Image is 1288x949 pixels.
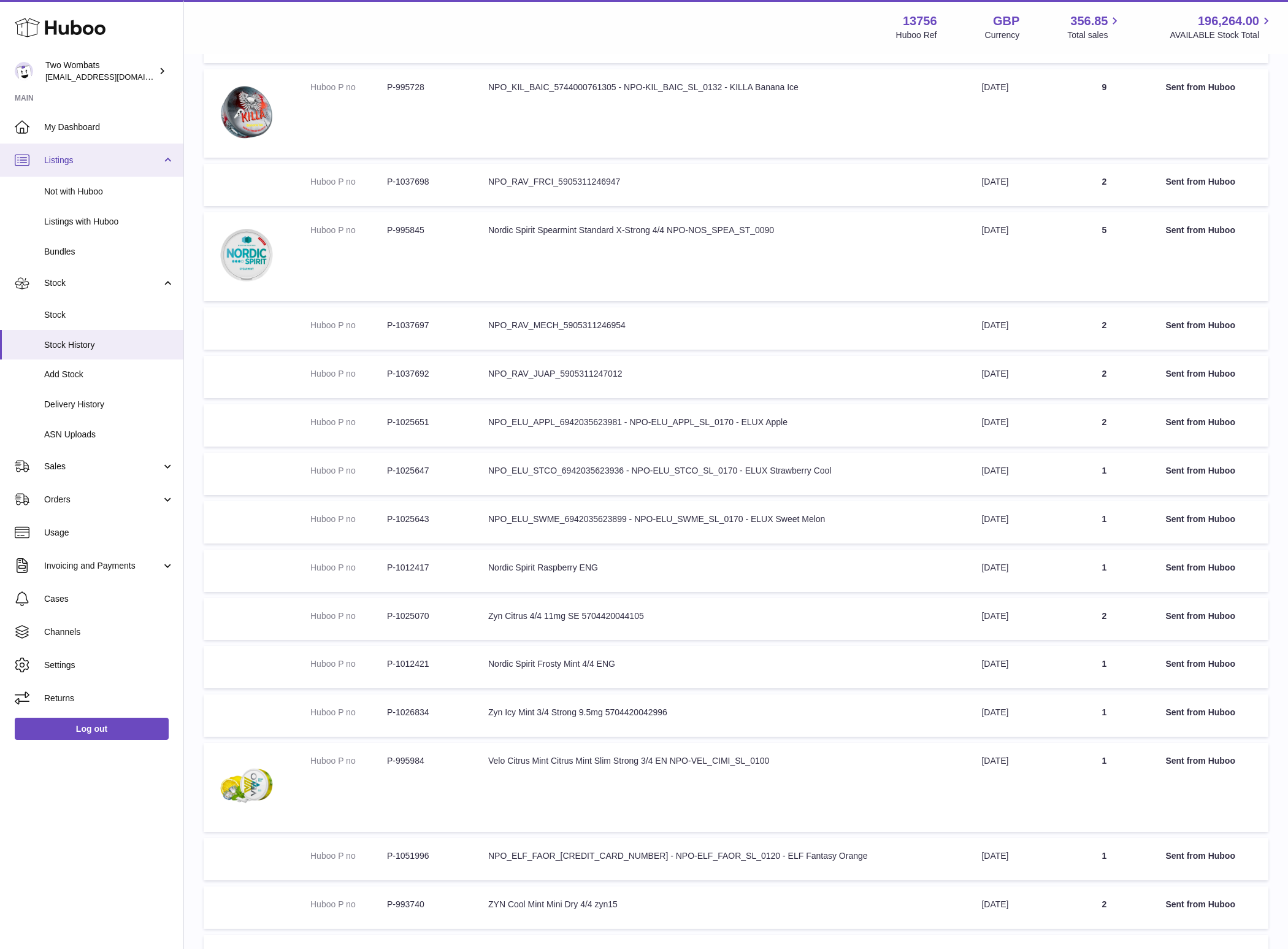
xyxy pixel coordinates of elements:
[1165,659,1235,669] strong: Sent from Huboo
[310,225,387,236] dt: Huboo P no
[387,658,464,670] dd: P-1012421
[476,453,969,495] td: NPO_ELU_STCO_6942035623936 - NPO-ELU_STCO_SL_0170 - ELUX Strawberry Cool
[1055,69,1153,158] td: 9
[1055,453,1153,495] td: 1
[44,626,174,638] span: Channels
[45,60,156,83] div: Two Wombats
[1165,417,1235,427] strong: Sent from Huboo
[476,69,969,158] td: NPO_KIL_BAIC_5744000761305 - NPO-KIL_BAIC_SL_0132 - KILLA Banana Ice
[476,164,969,206] td: NPO_RAV_FRCI_5905311246947
[1070,13,1108,29] span: 356.85
[44,659,174,671] span: Settings
[387,755,464,767] dd: P-995984
[1055,164,1153,206] td: 2
[1165,899,1235,909] strong: Sent from Huboo
[216,82,277,143] img: KILLA_Banana_Ice_Slim_Extra_Strong_Nicotine_Pouches-5744000761305.webp
[310,417,387,428] dt: Huboo P no
[1067,29,1122,41] span: Total sales
[44,369,174,380] span: Add Stock
[1165,466,1235,475] strong: Sent from Huboo
[44,309,174,321] span: Stock
[1165,563,1235,572] strong: Sent from Huboo
[1165,320,1235,330] strong: Sent from Huboo
[1198,13,1259,29] span: 196,264.00
[387,850,464,862] dd: P-1051996
[1055,307,1153,350] td: 2
[1170,13,1273,41] a: 196,264.00 AVAILABLE Stock Total
[310,465,387,477] dt: Huboo P no
[1055,838,1153,880] td: 1
[310,899,387,910] dt: Huboo P no
[1055,598,1153,640] td: 2
[387,513,464,525] dd: P-1025643
[44,429,174,440] span: ASN Uploads
[476,550,969,592] td: Nordic Spirit Raspberry ENG
[44,155,161,166] span: Listings
[969,453,1055,495] td: [DATE]
[969,598,1055,640] td: [DATE]
[15,62,33,80] img: cormac@twowombats.com
[310,610,387,622] dt: Huboo P no
[1165,177,1235,186] strong: Sent from Huboo
[1165,225,1235,235] strong: Sent from Huboo
[993,13,1019,29] strong: GBP
[476,694,969,737] td: Zyn Icy Mint 3/4 Strong 9.5mg 5704420042996
[1055,550,1153,592] td: 1
[903,13,937,29] strong: 13756
[1055,886,1153,929] td: 2
[387,225,464,236] dd: P-995845
[310,658,387,670] dt: Huboo P no
[1055,356,1153,398] td: 2
[476,838,969,880] td: NPO_ELF_FAOR_[CREDIT_CARD_NUMBER] - NPO-ELF_FAOR_SL_0120 - ELF Fantasy Orange
[44,693,174,704] span: Returns
[45,72,180,82] span: [EMAIL_ADDRESS][DOMAIN_NAME]
[476,886,969,929] td: ZYN Cool Mint Mini Dry 4/4 zyn15
[310,320,387,331] dt: Huboo P no
[969,69,1055,158] td: [DATE]
[969,743,1055,832] td: [DATE]
[969,164,1055,206] td: [DATE]
[44,494,161,505] span: Orders
[1055,743,1153,832] td: 1
[1165,514,1235,524] strong: Sent from Huboo
[44,560,161,572] span: Invoicing and Payments
[476,356,969,398] td: NPO_RAV_JUAP_5905311247012
[1170,29,1273,41] span: AVAILABLE Stock Total
[310,368,387,380] dt: Huboo P no
[44,461,161,472] span: Sales
[1067,13,1122,41] a: 356.85 Total sales
[387,899,464,910] dd: P-993740
[1165,756,1235,766] strong: Sent from Huboo
[1055,694,1153,737] td: 1
[1165,82,1235,92] strong: Sent from Huboo
[1165,851,1235,861] strong: Sent from Huboo
[476,646,969,688] td: Nordic Spirit Frosty Mint 4/4 ENG
[1055,646,1153,688] td: 1
[310,850,387,862] dt: Huboo P no
[44,593,174,605] span: Cases
[969,886,1055,929] td: [DATE]
[387,417,464,428] dd: P-1025651
[387,176,464,188] dd: P-1037698
[969,501,1055,544] td: [DATE]
[387,368,464,380] dd: P-1037692
[310,755,387,767] dt: Huboo P no
[476,212,969,301] td: Nordic Spirit Spearmint Standard X-Strong 4/4 NPO-NOS_SPEA_ST_0090
[44,527,174,539] span: Usage
[476,598,969,640] td: Zyn Citrus 4/4 11mg SE 5704420044105
[1055,212,1153,301] td: 5
[1165,707,1235,717] strong: Sent from Huboo
[44,277,161,289] span: Stock
[969,694,1055,737] td: [DATE]
[1165,611,1235,621] strong: Sent from Huboo
[387,465,464,477] dd: P-1025647
[15,718,169,740] a: Log out
[969,356,1055,398] td: [DATE]
[44,339,174,351] span: Stock History
[476,743,969,832] td: Velo Citrus Mint Citrus Mint Slim Strong 3/4 EN NPO-VEL_CIMI_SL_0100
[969,838,1055,880] td: [DATE]
[969,307,1055,350] td: [DATE]
[310,707,387,718] dt: Huboo P no
[44,216,174,228] span: Listings with Huboo
[896,29,937,41] div: Huboo Ref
